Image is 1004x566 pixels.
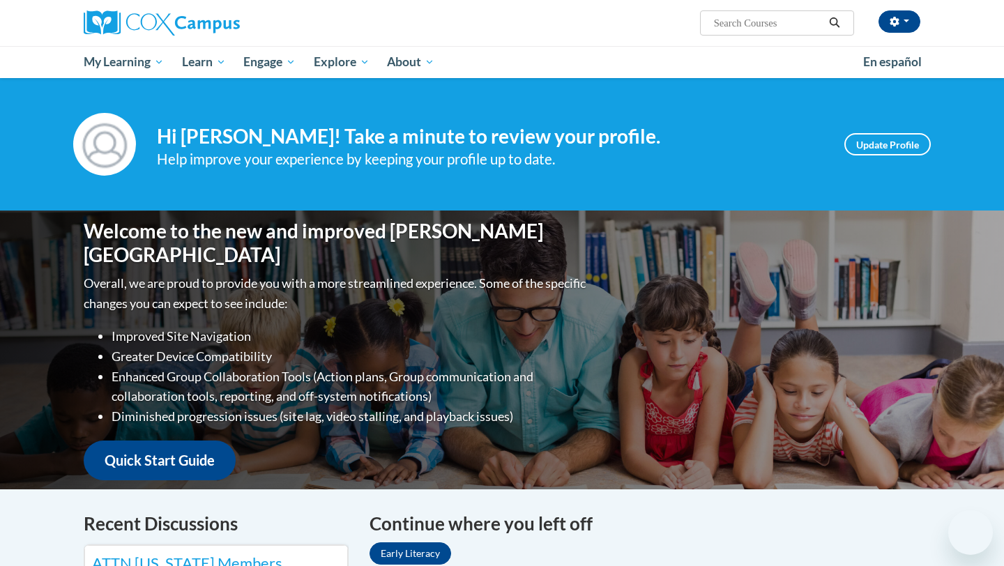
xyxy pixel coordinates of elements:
button: Account Settings [878,10,920,33]
input: Search Courses [713,15,824,31]
li: Enhanced Group Collaboration Tools (Action plans, Group communication and collaboration tools, re... [112,367,589,407]
span: My Learning [84,54,164,70]
li: Diminished progression issues (site lag, video stalling, and playback issues) [112,406,589,427]
a: About [379,46,444,78]
li: Improved Site Navigation [112,326,589,346]
a: Engage [234,46,305,78]
div: Help improve your experience by keeping your profile up to date. [157,148,823,171]
h4: Hi [PERSON_NAME]! Take a minute to review your profile. [157,125,823,148]
span: Learn [182,54,226,70]
a: Explore [305,46,379,78]
span: About [387,54,434,70]
p: Overall, we are proud to provide you with a more streamlined experience. Some of the specific cha... [84,273,589,314]
div: Main menu [63,46,941,78]
span: Explore [314,54,370,70]
h1: Welcome to the new and improved [PERSON_NAME][GEOGRAPHIC_DATA] [84,220,589,266]
img: Profile Image [73,113,136,176]
span: Engage [243,54,296,70]
a: My Learning [75,46,173,78]
h4: Continue where you left off [370,510,920,537]
li: Greater Device Compatibility [112,346,589,367]
h4: Recent Discussions [84,510,349,537]
a: En español [854,47,931,77]
a: Update Profile [844,133,931,155]
a: Learn [173,46,235,78]
span: En español [863,54,922,69]
button: Search [824,15,845,31]
a: Cox Campus [84,10,349,36]
a: Early Literacy [370,542,451,565]
a: Quick Start Guide [84,441,236,480]
img: Cox Campus [84,10,240,36]
iframe: Button to launch messaging window [948,510,993,555]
